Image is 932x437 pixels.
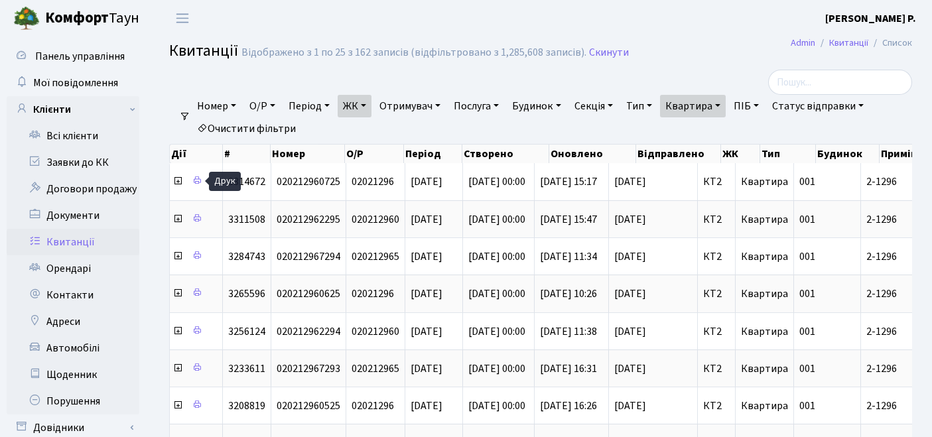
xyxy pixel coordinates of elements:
span: 020212965 [352,361,399,376]
nav: breadcrumb [771,29,932,57]
a: Контакти [7,282,139,308]
span: 02021296 [352,286,394,301]
span: [DATE] [411,249,442,264]
a: Орендарі [7,255,139,282]
span: [DATE] [411,174,442,189]
span: 3208819 [228,399,265,413]
span: 020212960 [352,324,399,339]
a: Номер [192,95,241,117]
span: [DATE] 11:38 [540,324,597,339]
span: [DATE] 00:00 [468,212,525,227]
span: 001 [799,286,815,301]
a: Заявки до КК [7,149,139,176]
span: КТ2 [703,176,730,187]
span: КТ2 [703,363,730,374]
span: Квартира [741,249,788,264]
th: Період [404,145,462,163]
span: [DATE] [411,286,442,301]
span: 001 [799,174,815,189]
a: Щоденник [7,361,139,388]
th: Тип [760,145,816,163]
span: 001 [799,324,815,339]
span: [DATE] [614,401,692,411]
a: Порушення [7,388,139,414]
a: Статус відправки [767,95,869,117]
b: [PERSON_NAME] Р. [825,11,916,26]
a: Квитанції [829,36,868,50]
a: Секція [569,95,618,117]
span: Панель управління [35,49,125,64]
a: Період [283,95,335,117]
th: Номер [271,145,345,163]
span: [DATE] 00:00 [468,324,525,339]
span: [DATE] [614,363,692,374]
span: 020212965 [352,249,399,264]
span: 3311508 [228,212,265,227]
a: Послуга [448,95,504,117]
span: КТ2 [703,326,730,337]
a: [PERSON_NAME] Р. [825,11,916,27]
span: 001 [799,212,815,227]
th: Створено [462,145,549,163]
th: Дії [170,145,223,163]
a: Мої повідомлення [7,70,139,96]
a: Квартира [660,95,726,117]
span: Квартира [741,212,788,227]
a: Договори продажу [7,176,139,202]
th: О/Р [345,145,403,163]
span: [DATE] [411,324,442,339]
span: 020212960525 [277,399,340,413]
span: КТ2 [703,401,730,411]
button: Переключити навігацію [166,7,199,29]
span: [DATE] 00:00 [468,174,525,189]
li: Список [868,36,912,50]
th: Будинок [816,145,880,163]
b: Комфорт [45,7,109,29]
span: [DATE] 00:00 [468,399,525,413]
a: Скинути [589,46,629,59]
a: Отримувач [374,95,446,117]
span: [DATE] [614,288,692,299]
a: Автомобілі [7,335,139,361]
span: [DATE] 16:31 [540,361,597,376]
a: Admin [791,36,815,50]
span: КТ2 [703,251,730,262]
a: Будинок [507,95,566,117]
span: Квитанції [169,39,238,62]
a: ПІБ [728,95,764,117]
span: 020212960625 [277,286,340,301]
a: Панель управління [7,43,139,70]
span: 020212962295 [277,212,340,227]
span: 020212960725 [277,174,340,189]
span: Квартира [741,286,788,301]
span: 001 [799,249,815,264]
span: 3284743 [228,249,265,264]
span: [DATE] [411,361,442,376]
a: Документи [7,202,139,229]
th: Оновлено [549,145,636,163]
a: Адреси [7,308,139,335]
th: ЖК [721,145,761,163]
span: [DATE] 10:26 [540,286,597,301]
span: [DATE] 00:00 [468,286,525,301]
span: Мої повідомлення [33,76,118,90]
span: [DATE] [614,251,692,262]
span: [DATE] [614,214,692,225]
span: [DATE] 16:26 [540,399,597,413]
span: 001 [799,399,815,413]
span: 3256124 [228,324,265,339]
th: Відправлено [636,145,720,163]
span: [DATE] [614,326,692,337]
span: [DATE] [411,212,442,227]
span: [DATE] 00:00 [468,249,525,264]
span: 020212960 [352,212,399,227]
span: 3314672 [228,174,265,189]
span: Квартира [741,399,788,413]
span: 02021296 [352,399,394,413]
div: Друк [209,172,241,191]
span: Квартира [741,174,788,189]
span: 001 [799,361,815,376]
th: # [223,145,271,163]
a: Всі клієнти [7,123,139,149]
input: Пошук... [768,70,912,95]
